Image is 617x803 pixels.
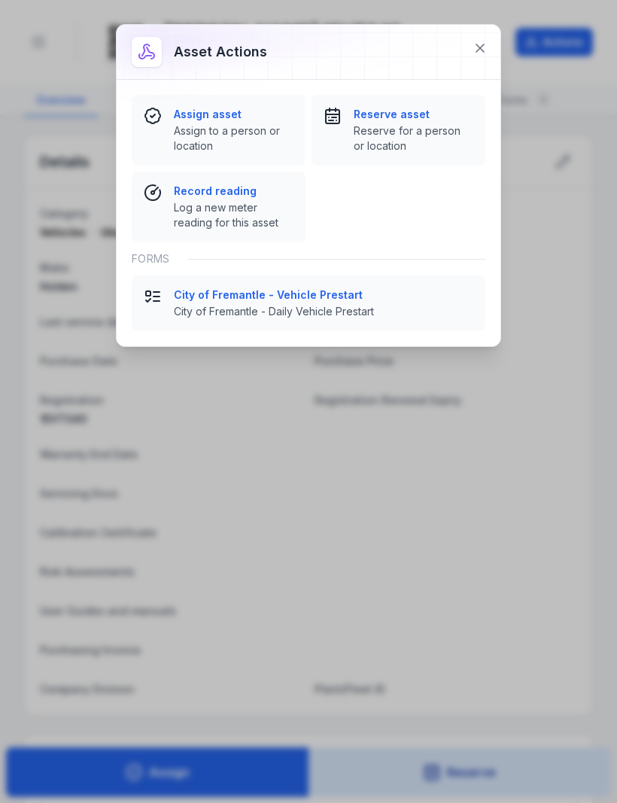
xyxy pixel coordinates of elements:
strong: Assign asset [174,107,293,122]
strong: City of Fremantle - Vehicle Prestart [174,287,473,303]
h3: Asset actions [174,41,267,62]
span: Log a new meter reading for this asset [174,200,293,230]
span: Reserve for a person or location [354,123,473,154]
strong: Record reading [174,184,293,199]
button: Assign assetAssign to a person or location [132,95,305,166]
span: Assign to a person or location [174,123,293,154]
button: Reserve assetReserve for a person or location [312,95,485,166]
button: Record readingLog a new meter reading for this asset [132,172,305,242]
button: City of Fremantle - Vehicle PrestartCity of Fremantle - Daily Vehicle Prestart [132,275,485,331]
div: Forms [132,242,485,275]
span: City of Fremantle - Daily Vehicle Prestart [174,304,473,319]
strong: Reserve asset [354,107,473,122]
